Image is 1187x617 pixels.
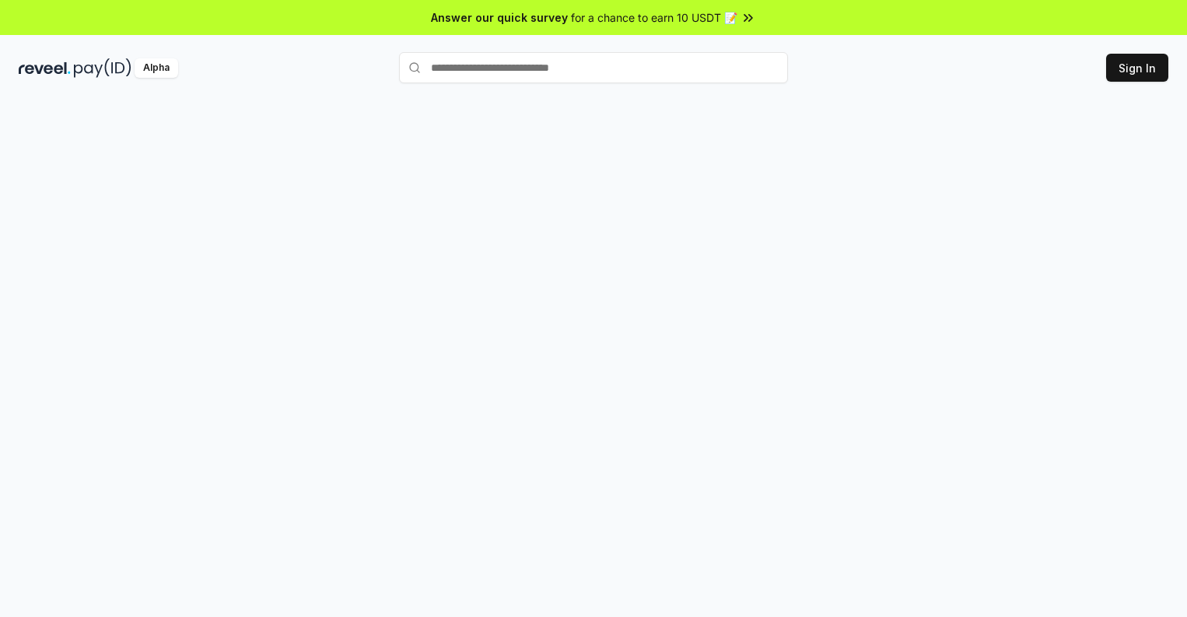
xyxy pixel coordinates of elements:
[135,58,178,78] div: Alpha
[431,9,568,26] span: Answer our quick survey
[74,58,131,78] img: pay_id
[19,58,71,78] img: reveel_dark
[571,9,737,26] span: for a chance to earn 10 USDT 📝
[1106,54,1168,82] button: Sign In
